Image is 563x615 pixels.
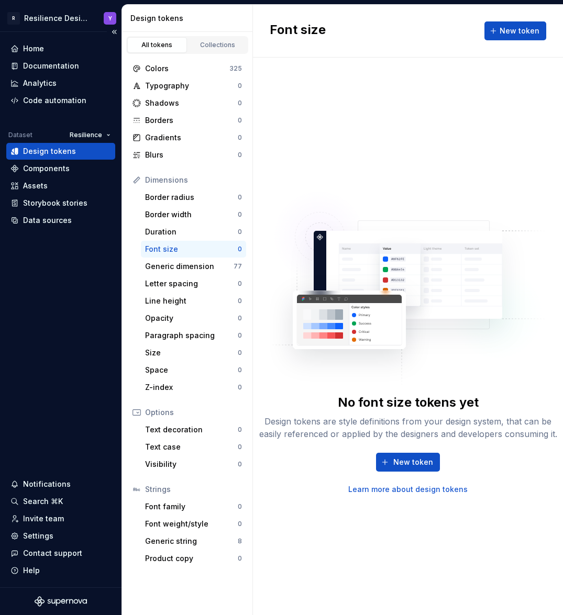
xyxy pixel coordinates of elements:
div: Font family [145,501,238,512]
div: Gradients [145,132,238,143]
div: No font size tokens yet [338,394,479,411]
div: 77 [234,262,242,271]
button: New token [484,21,546,40]
div: 325 [229,64,242,73]
div: Notifications [23,479,71,489]
button: Help [6,562,115,579]
div: 0 [238,383,242,392]
div: Settings [23,531,53,541]
a: Invite team [6,510,115,527]
a: Settings [6,528,115,544]
div: All tokens [131,41,183,49]
div: 0 [238,520,242,528]
div: Text case [145,442,238,452]
div: 0 [238,331,242,340]
div: 8 [238,537,242,545]
div: 0 [238,443,242,451]
div: 0 [238,151,242,159]
div: Generic dimension [145,261,234,272]
div: Design tokens [130,13,248,24]
div: Y [108,14,112,23]
a: Generic dimension77 [141,258,246,275]
a: Line height0 [141,293,246,309]
button: Notifications [6,476,115,493]
div: Contact support [23,548,82,558]
div: Text decoration [145,424,238,435]
div: 0 [238,210,242,219]
div: Z-index [145,382,238,393]
div: 0 [238,314,242,322]
div: Letter spacing [145,278,238,289]
a: Gradients0 [128,129,246,146]
div: 0 [238,426,242,434]
a: Typography0 [128,77,246,94]
div: Components [23,163,70,174]
div: Product copy [145,553,238,564]
div: Font size [145,244,238,254]
div: Analytics [23,78,57,88]
div: Design tokens are style definitions from your design system, that can be easily referenced or app... [253,415,563,440]
div: Duration [145,227,238,237]
div: Generic string [145,536,238,546]
div: Borders [145,115,238,126]
div: Help [23,565,40,576]
a: Data sources [6,212,115,229]
span: New token [393,457,433,467]
button: New token [376,453,440,472]
a: Product copy0 [141,550,246,567]
div: Design tokens [23,146,76,156]
div: R [7,12,20,25]
div: Strings [145,484,242,495]
div: Code automation [23,95,86,106]
button: Resilience [65,128,115,142]
a: Colors325 [128,60,246,77]
div: Paragraph spacing [145,330,238,341]
div: Blurs [145,150,238,160]
div: 0 [238,133,242,142]
div: 0 [238,349,242,357]
div: Border radius [145,192,238,203]
div: Font weight/style [145,519,238,529]
div: Space [145,365,238,375]
a: Text decoration0 [141,421,246,438]
a: Shadows0 [128,95,246,111]
button: Search ⌘K [6,493,115,510]
div: 0 [238,279,242,288]
a: Code automation [6,92,115,109]
a: Supernova Logo [35,596,87,607]
a: Analytics [6,75,115,92]
a: Z-index0 [141,379,246,396]
a: Visibility0 [141,456,246,473]
div: Collections [192,41,244,49]
div: 0 [238,116,242,125]
a: Font size0 [141,241,246,258]
button: Contact support [6,545,115,562]
div: Storybook stories [23,198,87,208]
a: Assets [6,177,115,194]
div: Data sources [23,215,72,226]
a: Size0 [141,344,246,361]
div: Border width [145,209,238,220]
a: Duration0 [141,223,246,240]
div: Size [145,348,238,358]
a: Space0 [141,362,246,378]
div: Search ⌘K [23,496,63,507]
button: RResilience Design SystemY [2,7,119,29]
div: 0 [238,460,242,468]
div: 0 [238,502,242,511]
div: Dimensions [145,175,242,185]
div: 0 [238,82,242,90]
div: Options [145,407,242,418]
a: Font weight/style0 [141,516,246,532]
div: 0 [238,554,242,563]
div: 0 [238,228,242,236]
a: Border radius0 [141,189,246,206]
a: Learn more about design tokens [348,484,468,495]
div: Home [23,43,44,54]
a: Blurs0 [128,147,246,163]
a: Home [6,40,115,57]
a: Opacity0 [141,310,246,327]
div: 0 [238,193,242,202]
div: Shadows [145,98,238,108]
a: Components [6,160,115,177]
